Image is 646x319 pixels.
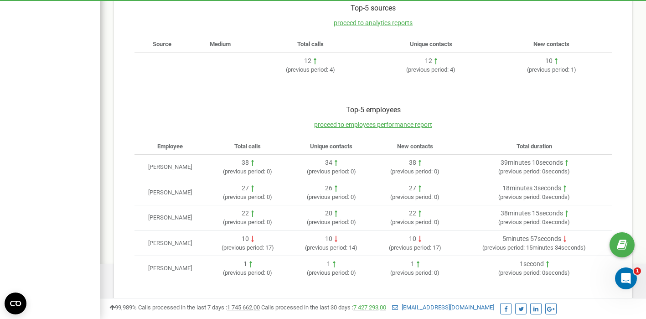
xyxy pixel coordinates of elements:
u: 1 745 662,00 [227,304,260,311]
span: New contacts [397,143,433,150]
span: previous period: [223,244,264,251]
div: 5minutes 57seconds [502,235,561,244]
div: 39minutes 10seconds [501,158,563,167]
div: 1 [327,260,331,269]
td: [PERSON_NAME] [134,155,206,180]
span: previous period: [225,269,265,276]
iframe: Intercom live chat [615,267,637,289]
span: ( 0 ) [307,269,356,276]
a: proceed to employees performance report [314,121,432,128]
span: ( 0seconds ) [498,219,570,225]
span: Unique contacts [310,143,352,150]
span: previous period: [529,66,569,73]
div: 38minutes 15seconds [501,209,563,218]
span: previous period: [392,269,433,276]
span: Total calls [297,41,324,47]
span: 1 [634,267,641,275]
a: 7 427 293,00 [353,304,386,311]
span: ( 0 ) [390,269,439,276]
div: 18minutes 3seconds [502,184,561,193]
div: 10 [409,235,416,244]
div: 26 [325,184,332,193]
span: Total duration [517,143,552,150]
span: Source [153,41,171,47]
span: previous period: [408,66,449,73]
div: 1 [411,260,414,269]
div: 12 [304,57,311,66]
span: ( 0 ) [390,193,439,200]
span: New contacts [533,41,569,47]
span: previous period: [392,219,433,225]
span: previous period: [225,168,265,175]
span: Top-5 employees [346,105,401,114]
div: 1second [520,260,544,269]
span: 99,989% [109,304,137,311]
span: previous period: [484,244,525,251]
span: ( 4 ) [286,66,335,73]
span: previous period: [309,168,349,175]
span: Employee [157,143,183,150]
a: proceed to analytics reports [334,19,413,26]
div: 20 [325,209,332,218]
span: Calls processed in the last 7 days : [138,304,260,311]
div: 10 [325,235,332,244]
span: previous period: [225,219,265,225]
span: Total calls [234,143,261,150]
div: 12 [425,57,432,66]
div: 34 [325,158,332,167]
span: previous period: [309,269,349,276]
span: ( 1 ) [527,66,576,73]
span: previous period: [392,193,433,200]
span: previous period: [288,66,328,73]
span: ( 0 ) [223,168,272,175]
span: previous period: [391,244,431,251]
span: Medium [210,41,231,47]
span: Unique contacts [410,41,452,47]
span: ( 0 ) [307,219,356,225]
span: previous period: [500,269,541,276]
span: Calls processed in the last 30 days : [261,304,386,311]
td: [PERSON_NAME] [134,230,206,256]
span: previous period: [225,193,265,200]
div: 27 [242,184,249,193]
td: [PERSON_NAME] [134,256,206,281]
span: ( 0 ) [223,269,272,276]
td: [PERSON_NAME] [134,180,206,205]
span: previous period: [500,168,541,175]
span: ( 0 ) [223,193,272,200]
div: 10 [545,57,553,66]
div: 10 [242,235,249,244]
a: [EMAIL_ADDRESS][DOMAIN_NAME] [392,304,494,311]
span: ( 0 ) [307,193,356,200]
span: ( 14 ) [305,244,357,251]
div: 38 [409,158,416,167]
span: ( 0seconds ) [498,269,570,276]
div: 1 [243,260,247,269]
span: ( 15minutes 34seconds ) [482,244,586,251]
span: ( 4 ) [406,66,455,73]
td: [PERSON_NAME] [134,205,206,231]
div: 27 [409,184,416,193]
span: ( 0seconds ) [498,193,570,200]
span: ( 0 ) [223,219,272,225]
span: ( 17 ) [222,244,274,251]
span: previous period: [500,219,541,225]
span: previous period: [309,219,349,225]
span: ( 0 ) [390,219,439,225]
span: previous period: [307,244,347,251]
span: Top-5 sources [351,4,396,12]
span: previous period: [500,193,541,200]
span: ( 0 ) [307,168,356,175]
div: 22 [409,209,416,218]
button: Open CMP widget [5,293,26,314]
div: 22 [242,209,249,218]
span: ( 0seconds ) [498,168,570,175]
span: previous period: [392,168,433,175]
span: ( 17 ) [389,244,441,251]
span: previous period: [309,193,349,200]
span: ( 0 ) [390,168,439,175]
div: 38 [242,158,249,167]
